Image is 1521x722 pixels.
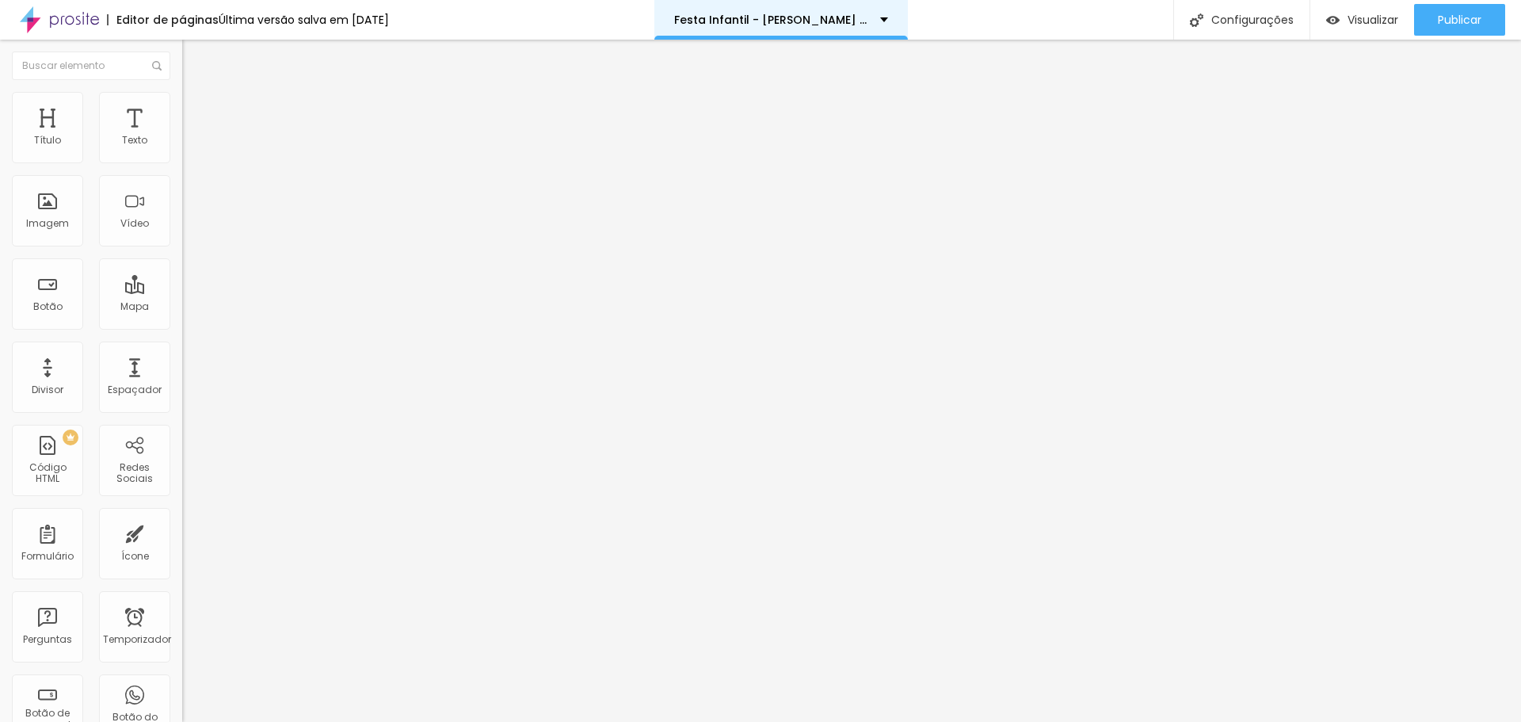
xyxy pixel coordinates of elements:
font: Código HTML [29,460,67,485]
font: Redes Sociais [116,460,153,485]
font: Espaçador [108,383,162,396]
font: Configurações [1211,12,1294,28]
font: Mapa [120,300,149,313]
font: Vídeo [120,216,149,230]
font: Temporizador [103,632,171,646]
font: Publicar [1438,12,1481,28]
iframe: Editor [182,40,1521,722]
font: Perguntas [23,632,72,646]
button: Visualizar [1310,4,1414,36]
input: Buscar elemento [12,52,170,80]
font: Editor de páginas [116,12,219,28]
font: Formulário [21,549,74,563]
font: Festa Infantil - [PERSON_NAME] Fotografia [674,12,921,28]
font: Divisor [32,383,63,396]
font: Título [34,133,61,147]
img: Ícone [1190,13,1203,27]
img: view-1.svg [1326,13,1340,27]
img: Ícone [152,61,162,71]
font: Imagem [26,216,69,230]
font: Ícone [121,549,149,563]
font: Texto [122,133,147,147]
font: Última versão salva em [DATE] [219,12,389,28]
font: Visualizar [1348,12,1398,28]
font: Botão [33,300,63,313]
button: Publicar [1414,4,1505,36]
